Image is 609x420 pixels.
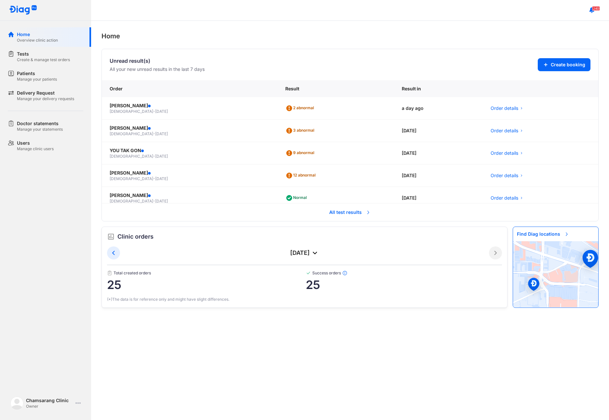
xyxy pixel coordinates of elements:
[107,296,502,302] div: (*)The data is for reference only and might have slight differences.
[110,57,205,65] div: Unread result(s)
[10,397,23,410] img: logo
[551,61,585,68] span: Create booking
[153,199,155,203] span: -
[110,176,153,181] span: [DEMOGRAPHIC_DATA]
[110,102,270,109] div: [PERSON_NAME]
[155,176,168,181] span: [DATE]
[110,131,153,136] span: [DEMOGRAPHIC_DATA]
[491,127,518,134] span: Order details
[17,96,74,101] div: Manage your delivery requests
[17,31,58,38] div: Home
[491,150,518,156] span: Order details
[285,193,309,203] div: Normal
[120,249,489,257] div: [DATE]
[17,51,70,57] div: Tests
[306,278,502,291] span: 25
[153,131,155,136] span: -
[306,270,502,276] span: Success orders
[117,232,154,241] span: Clinic orders
[491,195,518,201] span: Order details
[153,154,155,159] span: -
[26,397,73,404] div: Chamsarang Clinic
[110,109,153,114] span: [DEMOGRAPHIC_DATA]
[153,176,155,181] span: -
[110,154,153,159] span: [DEMOGRAPHIC_DATA]
[17,120,63,127] div: Doctor statements
[538,58,590,71] button: Create booking
[155,199,168,203] span: [DATE]
[306,270,311,276] img: checked-green.01cc79e0.svg
[285,148,317,158] div: 9 abnormal
[110,125,270,131] div: [PERSON_NAME]
[110,199,153,203] span: [DEMOGRAPHIC_DATA]
[17,70,57,77] div: Patients
[155,131,168,136] span: [DATE]
[285,103,317,113] div: 2 abnormal
[107,270,306,276] span: Total created orders
[285,170,318,181] div: 12 abnormal
[17,57,70,62] div: Create & manage test orders
[342,270,347,276] img: info.7e716105.svg
[592,6,600,11] span: 240
[17,77,57,82] div: Manage your patients
[101,31,599,41] div: Home
[110,192,270,199] div: [PERSON_NAME]
[491,172,518,179] span: Order details
[394,80,483,97] div: Result in
[17,90,74,96] div: Delivery Request
[107,278,306,291] span: 25
[17,38,58,43] div: Overview clinic action
[110,170,270,176] div: [PERSON_NAME]
[325,205,375,219] span: All test results
[394,120,483,142] div: [DATE]
[107,270,112,276] img: document.50c4cfd0.svg
[155,154,168,159] span: [DATE]
[277,80,394,97] div: Result
[26,404,73,409] div: Owner
[102,80,277,97] div: Order
[491,105,518,112] span: Order details
[394,97,483,120] div: a day ago
[9,5,37,15] img: logo
[17,127,63,132] div: Manage your statements
[110,147,270,154] div: YOU TAK GON
[513,227,573,241] span: Find Diag locations
[155,109,168,114] span: [DATE]
[394,187,483,209] div: [DATE]
[394,164,483,187] div: [DATE]
[153,109,155,114] span: -
[17,146,54,151] div: Manage clinic users
[17,140,54,146] div: Users
[394,142,483,164] div: [DATE]
[285,125,317,136] div: 3 abnormal
[107,233,115,241] img: order.5a6da16c.svg
[110,66,205,72] div: All your new unread results in the last 7 days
